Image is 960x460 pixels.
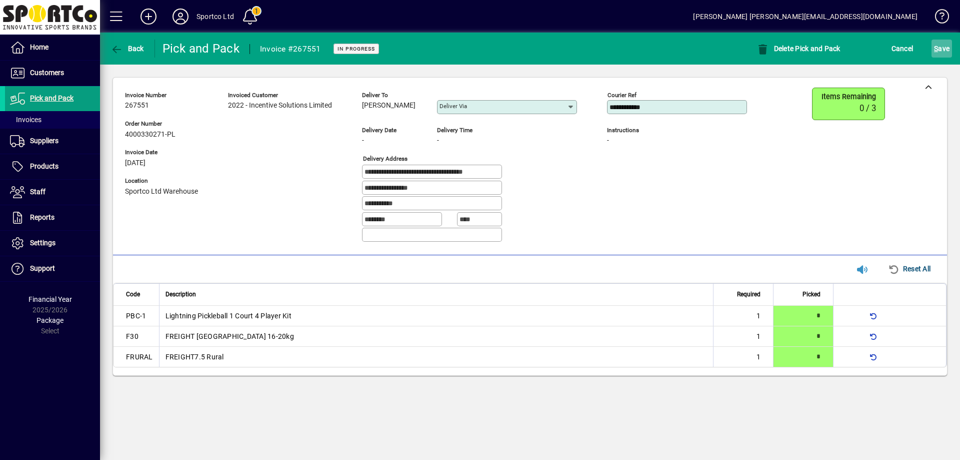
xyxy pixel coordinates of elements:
span: 4000330271-PL [125,131,175,139]
a: Invoices [5,111,100,128]
span: Back [110,45,144,53]
span: Suppliers [30,137,58,145]
span: - [607,137,609,145]
span: - [437,137,439,145]
span: Sportco Ltd Warehouse [125,188,198,196]
span: Order number [125,121,198,127]
span: Required [737,289,760,300]
span: Customers [30,69,64,77]
span: Invoice Date [125,149,198,156]
mat-label: Deliver via [439,103,467,110]
span: Code [126,289,140,300]
span: Delete Pick and Pack [756,45,840,53]
button: Add [132,8,164,26]
div: Sportco Ltd [196,9,234,25]
span: Financial Year [28,295,72,303]
span: Settings [30,239,55,247]
span: Products [30,162,58,170]
button: Back [108,40,146,58]
span: 2022 - Incentive Solutions Limited [228,102,332,110]
span: Instructions [607,127,747,134]
span: S [934,45,938,53]
span: Home [30,43,48,51]
span: Reports [30,213,54,221]
span: Location [125,178,198,184]
a: Knowledge Base [927,2,947,35]
span: Invoices [10,116,41,124]
span: Package [36,316,63,324]
a: Home [5,35,100,60]
a: Customers [5,61,100,86]
td: 1 [713,326,773,347]
div: Pick and Pack [162,41,239,57]
a: Suppliers [5,129,100,154]
span: Reset All [888,261,930,277]
span: 0 / 3 [859,104,876,113]
div: [PERSON_NAME] [PERSON_NAME][EMAIL_ADDRESS][DOMAIN_NAME] [693,9,917,25]
a: Support [5,256,100,281]
div: Invoice #267551 [260,41,321,57]
td: FREIGHT7.5 Rural [159,347,713,367]
td: PBC-1 [113,306,159,326]
button: Profile [164,8,196,26]
button: Cancel [889,40,916,58]
span: Picked [802,289,820,300]
span: Delivery time [437,127,497,134]
td: FREIGHT [GEOGRAPHIC_DATA] 16-20kg [159,326,713,347]
a: Reports [5,205,100,230]
span: [PERSON_NAME] [362,102,415,110]
button: Delete Pick and Pack [754,40,843,58]
a: Settings [5,231,100,256]
td: F30 [113,326,159,347]
span: Staff [30,188,45,196]
span: - [362,137,364,145]
td: Lightning Pickleball 1 Court 4 Player Kit [159,306,713,326]
a: Products [5,154,100,179]
span: Support [30,264,55,272]
span: In Progress [337,46,375,52]
span: [DATE] [125,159,145,167]
span: Description [165,289,196,300]
span: Cancel [891,41,913,57]
span: Pick and Pack [30,94,73,102]
span: ave [934,41,949,57]
span: 267551 [125,102,149,110]
span: Delivery date [362,127,422,134]
button: Save [931,40,952,58]
a: Staff [5,180,100,205]
td: 1 [713,347,773,367]
app-page-header-button: Back [100,40,155,58]
td: 1 [713,306,773,326]
td: FRURAL [113,347,159,367]
button: Reset All [884,260,934,278]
